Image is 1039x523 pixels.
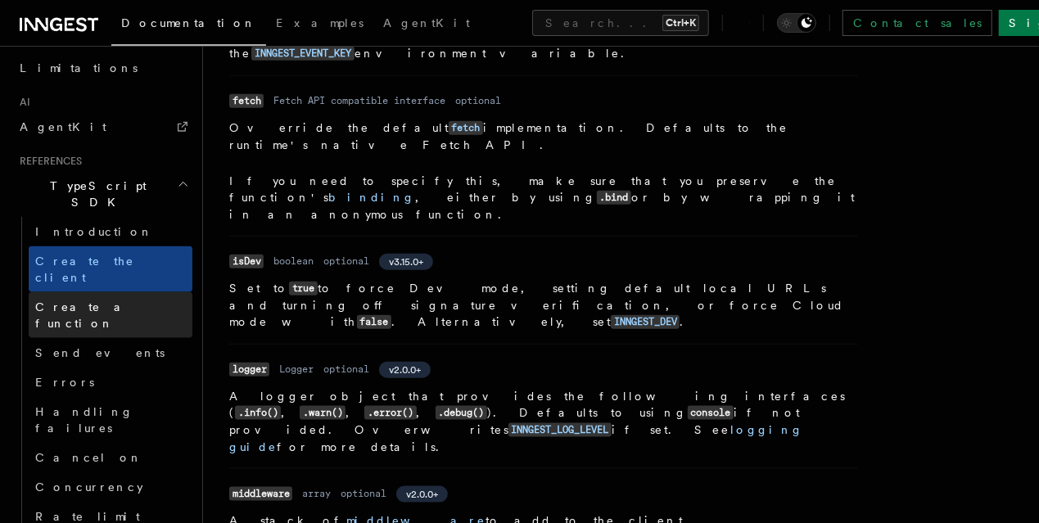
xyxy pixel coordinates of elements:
[29,246,192,292] a: Create the client
[13,112,192,142] a: AgentKit
[266,5,373,44] a: Examples
[341,487,386,500] dd: optional
[13,96,30,109] span: AI
[273,94,445,107] dd: Fetch API compatible interface
[229,280,858,331] p: Set to to force Dev mode, setting default local URLs and turning off signature verification, or f...
[276,16,364,29] span: Examples
[597,191,631,205] code: .bind
[35,376,94,389] span: Errors
[229,388,858,455] p: A logger object that provides the following interfaces ( , , , ). Defaults to using if not provid...
[35,405,133,435] span: Handling failures
[35,300,133,330] span: Create a function
[406,488,438,501] span: v2.0.0+
[436,406,487,420] code: .debug()
[383,16,470,29] span: AgentKit
[29,472,192,502] a: Concurrency
[300,406,346,420] code: .warn()
[229,363,269,376] code: logger
[13,171,192,217] button: TypeScript SDK
[323,363,369,376] dd: optional
[229,173,858,223] p: If you need to specify this, make sure that you preserve the function's , either by using or by w...
[389,255,423,268] span: v3.15.0+
[229,423,803,453] a: logging guide
[389,363,421,376] span: v2.0.0+
[229,94,264,108] code: fetch
[29,397,192,443] a: Handling failures
[364,406,416,420] code: .error()
[357,315,391,329] code: false
[29,443,192,472] a: Cancel on
[29,292,192,338] a: Create a function
[449,121,483,135] code: fetch
[229,487,292,501] code: middleware
[13,155,82,168] span: References
[662,15,699,31] kbd: Ctrl+K
[35,225,153,238] span: Introduction
[29,367,192,397] a: Errors
[29,217,192,246] a: Introduction
[251,47,355,60] a: INNGEST_EVENT_KEY
[611,315,680,328] a: INNGEST_DEV
[302,487,331,500] dd: array
[323,255,369,268] dd: optional
[13,178,177,210] span: TypeScript SDK
[328,191,415,204] a: binding
[35,346,165,359] span: Send events
[29,338,192,367] a: Send events
[35,255,134,284] span: Create the client
[111,5,266,46] a: Documentation
[35,480,143,494] span: Concurrency
[35,510,140,523] span: Rate limit
[508,423,612,437] code: INNGEST_LOG_LEVEL
[229,255,264,268] code: isDev
[20,61,138,74] span: Limitations
[508,423,612,436] a: INNGEST_LOG_LEVEL
[688,406,734,420] code: console
[777,13,816,33] button: Toggle dark mode
[229,119,858,153] p: Override the default implementation. Defaults to the runtime's native Fetch API.
[455,94,501,107] dd: optional
[289,282,318,295] code: true
[611,315,680,329] code: INNGEST_DEV
[121,16,256,29] span: Documentation
[273,255,314,268] dd: boolean
[532,10,709,36] button: Search...Ctrl+K
[842,10,992,36] a: Contact sales
[20,120,106,133] span: AgentKit
[449,121,483,134] a: fetch
[13,53,192,83] a: Limitations
[373,5,480,44] a: AgentKit
[279,363,314,376] dd: Logger
[235,406,281,420] code: .info()
[251,47,355,61] code: INNGEST_EVENT_KEY
[35,451,142,464] span: Cancel on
